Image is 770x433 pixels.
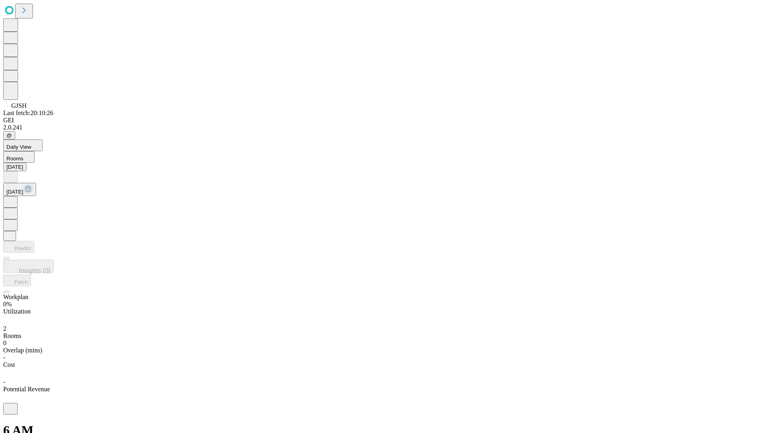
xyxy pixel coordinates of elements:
button: [DATE] [3,183,36,196]
span: Overlap (mins) [3,347,42,354]
span: GJSH [11,102,26,109]
span: Last fetch: 20:10:26 [3,109,53,116]
span: [DATE] [6,189,23,195]
span: 2 [3,325,6,332]
span: Utilization [3,308,30,315]
span: 0% [3,301,12,308]
span: Daily View [6,144,31,150]
button: Predict [3,241,34,253]
span: - [3,378,5,385]
span: Cost [3,361,15,368]
button: Rooms [3,151,34,163]
span: - [3,354,5,361]
span: 0 [3,340,6,346]
span: Rooms [6,156,23,162]
span: Potential Revenue [3,386,50,393]
button: Insights (0) [3,260,54,273]
button: [DATE] [3,163,26,171]
button: @ [3,131,15,140]
div: 2.0.241 [3,124,767,131]
span: Insights (0) [19,267,51,274]
span: Workplan [3,293,28,300]
button: Daily View [3,140,43,151]
button: Fetch [3,275,31,286]
span: @ [6,132,12,138]
div: GEI [3,117,767,124]
span: Rooms [3,332,21,339]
